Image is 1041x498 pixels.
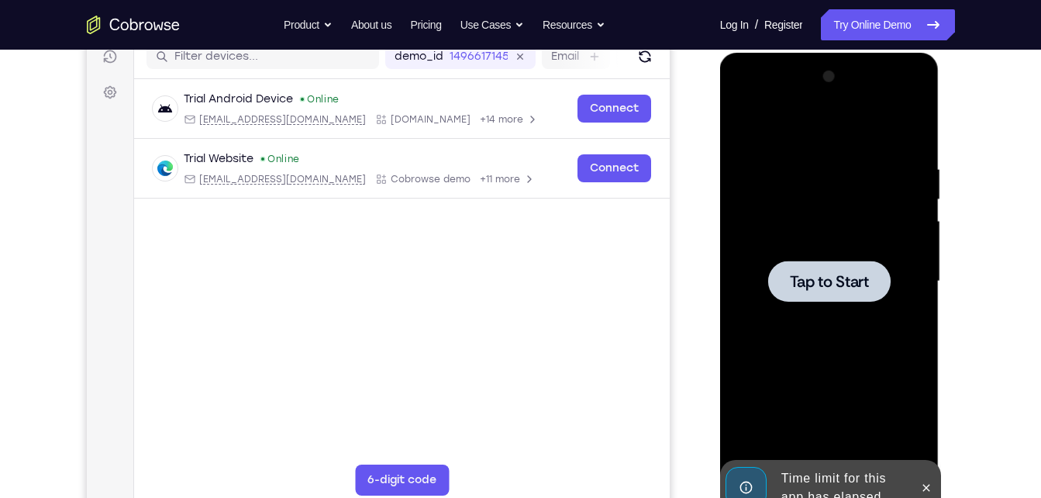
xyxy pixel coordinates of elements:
[112,175,279,188] span: web@example.com
[393,116,436,128] span: +14 more
[97,94,206,109] div: Trial Android Device
[351,9,391,40] a: About us
[173,155,213,168] div: Online
[410,9,441,40] a: Pricing
[88,51,283,67] input: Filter devices...
[212,95,253,108] div: Online
[112,116,279,128] span: android@example.com
[97,175,279,188] div: Email
[55,410,191,460] div: Time limit for this app has elapsed
[47,81,583,141] div: Open device details
[764,9,802,40] a: Register
[464,51,492,67] label: Email
[546,47,570,71] button: Refresh
[304,116,384,128] span: Cobrowse.io
[821,9,954,40] a: Try Online Demo
[174,160,178,163] div: New devices found.
[288,175,384,188] div: App
[268,467,362,498] button: 6-digit code
[720,9,749,40] a: Log In
[288,116,384,128] div: App
[393,175,433,188] span: +11 more
[97,154,167,169] div: Trial Website
[304,175,384,188] span: Cobrowse demo
[755,16,758,34] span: /
[308,51,357,67] label: demo_id
[87,16,180,34] a: Go to the home page
[97,116,279,128] div: Email
[214,100,217,103] div: New devices found.
[543,9,605,40] button: Resources
[491,97,564,125] a: Connect
[284,9,333,40] button: Product
[47,141,583,201] div: Open device details
[460,9,524,40] button: Use Cases
[70,221,149,237] span: Tap to Start
[48,208,171,249] button: Tap to Start
[491,157,564,185] a: Connect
